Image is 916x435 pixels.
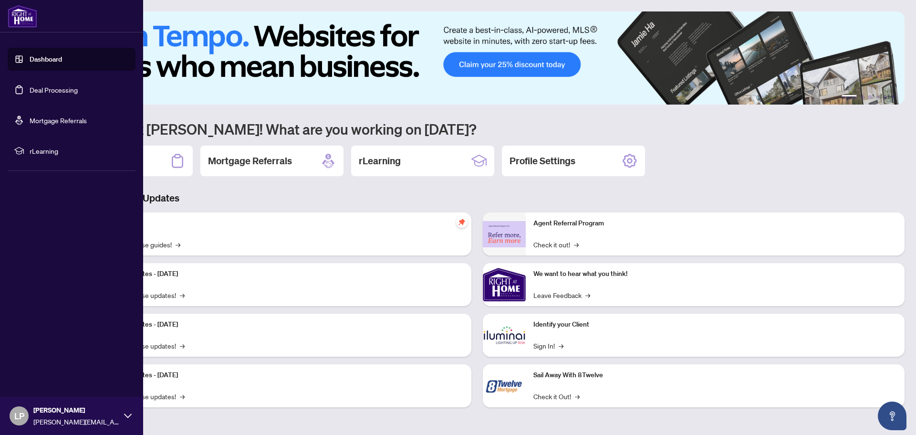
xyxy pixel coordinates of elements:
h2: rLearning [359,154,401,168]
a: Check it Out!→ [533,391,580,402]
button: 5 [884,95,887,99]
span: → [575,391,580,402]
a: Sign In!→ [533,340,563,351]
span: → [180,290,185,300]
img: Slide 0 [50,11,905,105]
a: Deal Processing [30,85,78,94]
p: Platform Updates - [DATE] [100,370,464,381]
p: Agent Referral Program [533,218,897,229]
span: [PERSON_NAME][EMAIL_ADDRESS][PERSON_NAME][DOMAIN_NAME] [33,416,119,427]
span: pushpin [456,216,468,228]
a: Dashboard [30,55,62,64]
h3: Brokerage & Industry Updates [50,191,905,205]
span: [PERSON_NAME] [33,405,119,415]
h2: Mortgage Referrals [208,154,292,168]
a: Leave Feedback→ [533,290,590,300]
p: Sail Away With 8Twelve [533,370,897,381]
p: Platform Updates - [DATE] [100,319,464,330]
span: → [585,290,590,300]
span: → [559,340,563,351]
span: rLearning [30,146,129,156]
img: Sail Away With 8Twelve [483,364,526,407]
img: Agent Referral Program [483,221,526,247]
button: 2 [861,95,864,99]
button: 3 [868,95,872,99]
button: 1 [842,95,857,99]
p: We want to hear what you think! [533,269,897,279]
p: Self-Help [100,218,464,229]
h1: Welcome back [PERSON_NAME]! What are you working on [DATE]? [50,120,905,138]
span: → [176,239,180,250]
p: Identify your Client [533,319,897,330]
a: Mortgage Referrals [30,116,87,125]
button: 4 [876,95,880,99]
button: Open asap [878,402,906,430]
img: Identify your Client [483,314,526,357]
span: → [180,340,185,351]
img: logo [8,5,37,28]
a: Check it out!→ [533,239,579,250]
button: 6 [891,95,895,99]
p: Platform Updates - [DATE] [100,269,464,279]
h2: Profile Settings [510,154,575,168]
span: LP [14,409,24,423]
span: → [180,391,185,402]
img: We want to hear what you think! [483,263,526,306]
span: → [574,239,579,250]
